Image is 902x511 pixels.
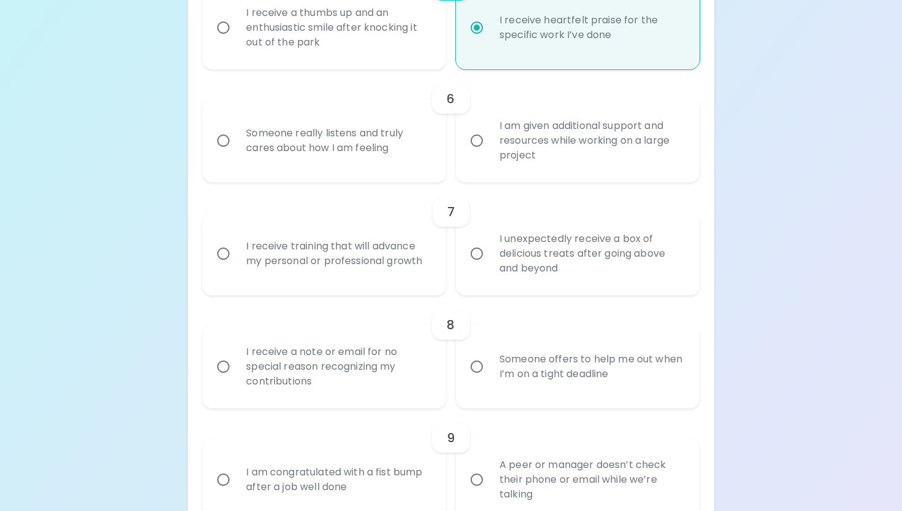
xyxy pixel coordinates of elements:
div: Someone really listens and truly cares about how I am feeling [236,111,439,170]
div: choice-group-check [202,182,699,295]
div: I am given additional support and resources while working on a large project [490,104,693,177]
h6: 7 [447,202,455,222]
div: I unexpectedly receive a box of delicious treats after going above and beyond [490,217,693,291]
h6: 9 [447,428,455,448]
div: Someone offers to help me out when I’m on a tight deadline [490,337,693,396]
h6: 8 [447,315,455,335]
div: choice-group-check [202,295,699,408]
div: I am congratulated with a fist bump after a job well done [236,450,439,509]
div: I receive training that will advance my personal or professional growth [236,224,439,283]
h6: 6 [447,89,455,109]
div: choice-group-check [202,69,699,182]
div: I receive a note or email for no special reason recognizing my contributions [236,330,439,404]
